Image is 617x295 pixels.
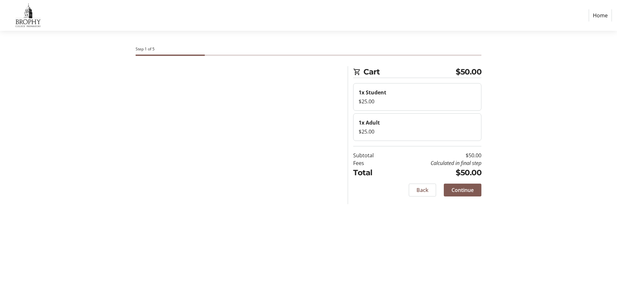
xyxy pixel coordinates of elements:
[353,167,390,178] td: Total
[390,167,481,178] td: $50.00
[416,186,428,194] span: Back
[390,159,481,167] td: Calculated in final step
[353,159,390,167] td: Fees
[359,89,386,96] strong: 1x Student
[589,9,612,22] a: Home
[5,3,51,28] img: Brophy College Preparatory 's Logo
[444,184,481,196] button: Continue
[452,186,474,194] span: Continue
[359,119,380,126] strong: 1x Adult
[359,128,476,135] div: $25.00
[456,66,481,78] span: $50.00
[136,46,481,52] div: Step 1 of 5
[363,66,456,78] span: Cart
[353,152,390,159] td: Subtotal
[359,98,476,105] div: $25.00
[390,152,481,159] td: $50.00
[409,184,436,196] button: Back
